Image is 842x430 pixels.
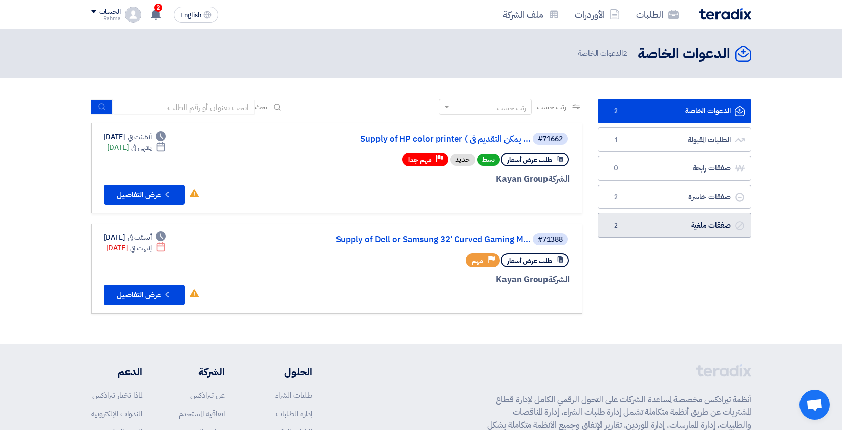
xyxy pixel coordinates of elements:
[174,7,218,23] button: English
[548,273,570,286] span: الشركة
[190,390,225,401] a: عن تيرادكس
[610,221,622,231] span: 2
[91,408,142,419] a: الندوات الإلكترونية
[548,173,570,185] span: الشركة
[598,185,751,209] a: صفقات خاسرة2
[255,364,312,379] li: الحلول
[328,235,531,244] a: Supply of Dell or Samsung 32' Curved Gaming M...
[130,243,152,253] span: إنتهت في
[328,135,531,144] a: Supply of HP color printer ( يمكن التقديم فى ...
[154,4,162,12] span: 2
[450,154,475,166] div: جديد
[113,100,255,115] input: ابحث بعنوان أو رقم الطلب
[537,102,566,112] span: رتب حسب
[104,285,185,305] button: عرض التفاصيل
[125,7,141,23] img: profile_test.png
[408,155,432,165] span: مهم جدا
[275,390,312,401] a: طلبات الشراء
[180,12,201,19] span: English
[638,44,730,64] h2: الدعوات الخاصة
[497,103,526,113] div: رتب حسب
[472,256,483,266] span: مهم
[326,273,570,286] div: Kayan Group
[104,185,185,205] button: عرض التفاصيل
[104,232,166,243] div: [DATE]
[131,142,152,153] span: ينتهي في
[578,48,629,59] span: الدعوات الخاصة
[477,154,500,166] span: نشط
[91,364,142,379] li: الدعم
[172,364,225,379] li: الشركة
[598,156,751,181] a: صفقات رابحة0
[623,48,627,59] span: 2
[567,3,628,26] a: الأوردرات
[179,408,225,419] a: اتفاقية المستخدم
[598,213,751,238] a: صفقات ملغية2
[507,155,552,165] span: طلب عرض أسعار
[628,3,687,26] a: الطلبات
[128,132,152,142] span: أنشئت في
[326,173,570,186] div: Kayan Group
[91,16,121,21] div: Rahma
[128,232,152,243] span: أنشئت في
[276,408,312,419] a: إدارة الطلبات
[538,236,563,243] div: #71388
[610,192,622,202] span: 2
[598,127,751,152] a: الطلبات المقبولة1
[507,256,552,266] span: طلب عرض أسعار
[538,136,563,143] div: #71662
[107,142,166,153] div: [DATE]
[610,163,622,174] span: 0
[598,99,751,123] a: الدعوات الخاصة2
[799,390,830,420] div: Open chat
[699,8,751,20] img: Teradix logo
[104,132,166,142] div: [DATE]
[99,8,121,16] div: الحساب
[610,135,622,145] span: 1
[255,102,268,112] span: بحث
[106,243,166,253] div: [DATE]
[495,3,567,26] a: ملف الشركة
[92,390,142,401] a: لماذا تختار تيرادكس
[610,106,622,116] span: 2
